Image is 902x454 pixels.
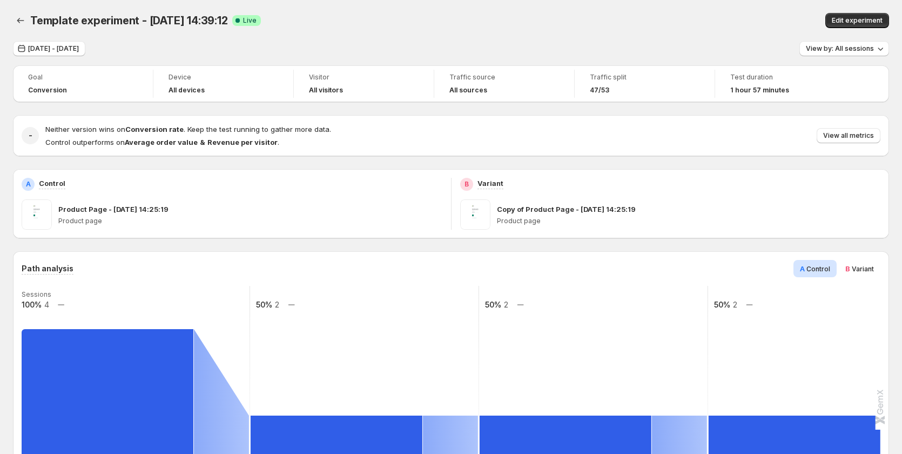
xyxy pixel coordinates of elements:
[200,138,205,146] strong: &
[29,130,32,141] h2: -
[485,300,501,309] text: 50%
[497,217,881,225] p: Product page
[28,72,138,96] a: GoalConversion
[13,13,28,28] button: Back
[800,264,805,273] span: A
[13,41,85,56] button: [DATE] - [DATE]
[28,73,138,82] span: Goal
[26,180,31,189] h2: A
[22,290,51,298] text: Sessions
[256,300,272,309] text: 50%
[449,86,487,95] h4: All sources
[806,265,830,273] span: Control
[590,73,699,82] span: Traffic split
[465,180,469,189] h2: B
[169,73,278,82] span: Device
[243,16,257,25] span: Live
[823,131,874,140] span: View all metrics
[497,204,636,215] p: Copy of Product Page - [DATE] 14:25:19
[309,72,419,96] a: VisitorAll visitors
[22,263,73,274] h3: Path analysis
[590,86,609,95] span: 47/53
[733,300,737,309] text: 2
[30,14,228,27] span: Template experiment - [DATE] 14:39:12
[852,265,874,273] span: Variant
[590,72,699,96] a: Traffic split47/53
[22,199,52,230] img: Product Page - Sep 16, 14:25:19
[504,300,508,309] text: 2
[730,86,789,95] span: 1 hour 57 minutes
[845,264,850,273] span: B
[817,128,880,143] button: View all metrics
[309,73,419,82] span: Visitor
[832,16,883,25] span: Edit experiment
[207,138,278,146] strong: Revenue per visitor
[730,73,840,82] span: Test duration
[806,44,874,53] span: View by: All sessions
[58,204,169,215] p: Product Page - [DATE] 14:25:19
[275,300,279,309] text: 2
[45,138,279,146] span: Control outperforms on .
[44,300,49,309] text: 4
[477,178,503,189] p: Variant
[125,138,198,146] strong: Average order value
[460,199,490,230] img: Copy of Product Page - Sep 16, 14:25:19
[169,86,205,95] h4: All devices
[125,125,184,133] strong: Conversion rate
[449,73,559,82] span: Traffic source
[169,72,278,96] a: DeviceAll devices
[28,86,67,95] span: Conversion
[309,86,343,95] h4: All visitors
[45,125,331,133] span: Neither version wins on . Keep the test running to gather more data.
[825,13,889,28] button: Edit experiment
[449,72,559,96] a: Traffic sourceAll sources
[39,178,65,189] p: Control
[28,44,79,53] span: [DATE] - [DATE]
[22,300,42,309] text: 100%
[714,300,730,309] text: 50%
[58,217,442,225] p: Product page
[799,41,889,56] button: View by: All sessions
[730,72,840,96] a: Test duration1 hour 57 minutes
